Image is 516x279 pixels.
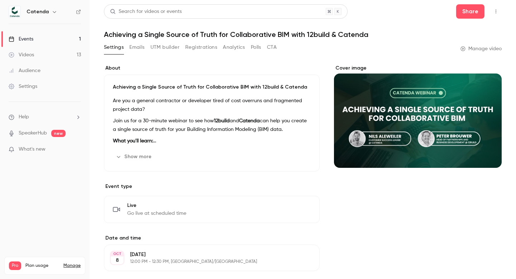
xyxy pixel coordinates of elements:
[130,251,282,258] p: [DATE]
[63,263,81,269] a: Manage
[185,42,217,53] button: Registrations
[150,42,180,53] button: UTM builder
[334,65,502,168] section: Cover image
[113,138,156,143] strong: What you'll learn:
[104,235,320,242] label: Date and time
[9,83,37,90] div: Settings
[223,42,245,53] button: Analytics
[19,129,47,137] a: SpeakerHub
[72,146,81,153] iframe: Noticeable Trigger
[239,118,260,123] strong: Catenda
[456,4,484,19] button: Share
[127,202,186,209] span: Live
[9,261,21,270] span: Pro
[110,8,182,15] div: Search for videos or events
[9,113,81,121] li: help-dropdown-opener
[104,183,320,190] p: Event type
[104,42,124,53] button: Settings
[251,42,261,53] button: Polls
[104,65,320,72] label: About
[51,130,66,137] span: new
[104,30,502,39] h1: Achieving a Single Source of Truth for Collaborative BIM with 12build & Catenda
[116,257,119,264] p: 8
[113,117,311,134] p: Join us for a 30-minute webinar to see how and can help you create a single source of truth for y...
[9,51,34,58] div: Videos
[111,251,124,256] div: OCT
[113,84,311,91] p: Achieving a Single Source of Truth for Collaborative BIM with 12build & Catenda
[267,42,277,53] button: CTA
[25,263,59,269] span: Plan usage
[9,67,40,74] div: Audience
[334,65,502,72] label: Cover image
[460,45,502,52] a: Manage video
[9,36,33,43] div: Events
[19,146,46,153] span: What's new
[27,8,49,15] h6: Catenda
[129,42,144,53] button: Emails
[19,113,29,121] span: Help
[113,96,311,114] p: Are you a general contractor or developer tired of cost overruns and fragmented project data?
[127,210,186,217] span: Go live at scheduled time
[214,118,230,123] strong: 12build
[113,151,156,162] button: Show more
[130,259,282,265] p: 12:00 PM - 12:30 PM, [GEOGRAPHIC_DATA]/[GEOGRAPHIC_DATA]
[9,6,20,18] img: Catenda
